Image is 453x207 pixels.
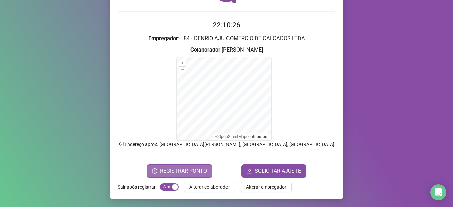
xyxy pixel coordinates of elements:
[241,182,292,192] button: Alterar empregador
[118,141,335,148] p: Endereço aprox. : [GEOGRAPHIC_DATA][PERSON_NAME], [GEOGRAPHIC_DATA], [GEOGRAPHIC_DATA]
[215,134,269,139] li: © contributors.
[148,35,178,42] strong: Empregador
[179,60,186,66] button: +
[246,183,286,191] span: Alterar empregador
[255,167,301,175] span: SOLICITAR AJUSTE
[118,46,335,54] h3: : [PERSON_NAME]
[160,167,207,175] span: REGISTRAR PONTO
[218,134,246,139] a: OpenStreetMap
[179,67,186,73] button: –
[213,21,240,29] time: 22:10:26
[118,182,160,192] label: Sair após registrar
[184,182,235,192] button: Alterar colaborador
[147,164,212,178] button: REGISTRAR PONTO
[119,141,125,147] span: info-circle
[118,34,335,43] h3: : L 84 - DENRIO AJU COMERCIO DE CALCADOS LTDA
[190,47,220,53] strong: Colaborador
[189,183,230,191] span: Alterar colaborador
[241,164,306,178] button: editSOLICITAR AJUSTE
[430,184,446,200] div: Open Intercom Messenger
[247,168,252,174] span: edit
[152,168,157,174] span: clock-circle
